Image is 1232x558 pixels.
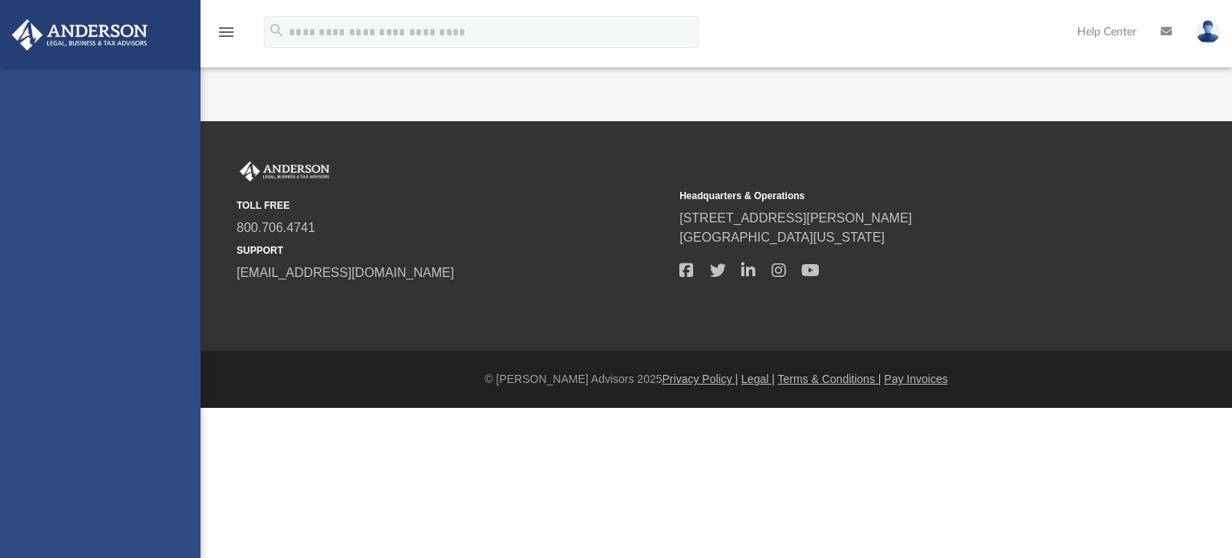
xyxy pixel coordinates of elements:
a: Terms & Conditions | [778,373,881,385]
a: Legal | [741,373,775,385]
small: SUPPORT [237,243,668,258]
a: [STREET_ADDRESS][PERSON_NAME] [679,211,912,225]
div: © [PERSON_NAME] Advisors 2025 [201,371,1232,388]
a: [GEOGRAPHIC_DATA][US_STATE] [679,230,885,244]
small: Headquarters & Operations [679,189,1111,203]
a: Privacy Policy | [663,373,739,385]
img: User Pic [1196,20,1220,43]
a: [EMAIL_ADDRESS][DOMAIN_NAME] [237,266,454,279]
i: search [268,22,286,39]
a: 800.706.4741 [237,221,315,234]
a: Pay Invoices [884,373,947,385]
i: menu [217,22,236,42]
img: Anderson Advisors Platinum Portal [7,19,152,51]
small: TOLL FREE [237,198,668,213]
img: Anderson Advisors Platinum Portal [237,161,333,182]
a: menu [217,31,236,42]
